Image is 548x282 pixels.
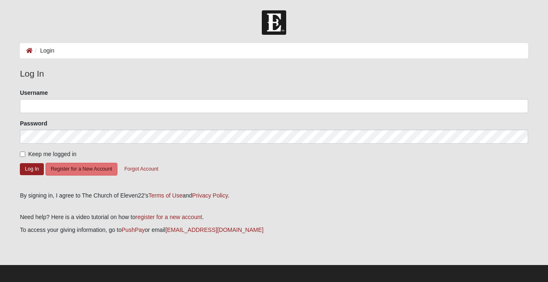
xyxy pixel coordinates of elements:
[20,213,528,222] p: Need help? Here is a video tutorial on how to .
[122,227,145,233] a: PushPay
[148,192,182,199] a: Terms of Use
[20,89,48,97] label: Username
[192,192,228,199] a: Privacy Policy
[136,214,202,220] a: register for a new account
[165,227,263,233] a: [EMAIL_ADDRESS][DOMAIN_NAME]
[20,119,47,128] label: Password
[33,46,54,55] li: Login
[20,67,528,80] legend: Log In
[20,226,528,234] p: To access your giving information, go to or email
[28,151,77,157] span: Keep me logged in
[20,163,44,175] button: Log In
[20,152,25,157] input: Keep me logged in
[262,10,286,35] img: Church of Eleven22 Logo
[119,163,164,176] button: Forgot Account
[45,163,117,176] button: Register for a New Account
[20,191,528,200] div: By signing in, I agree to The Church of Eleven22's and .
